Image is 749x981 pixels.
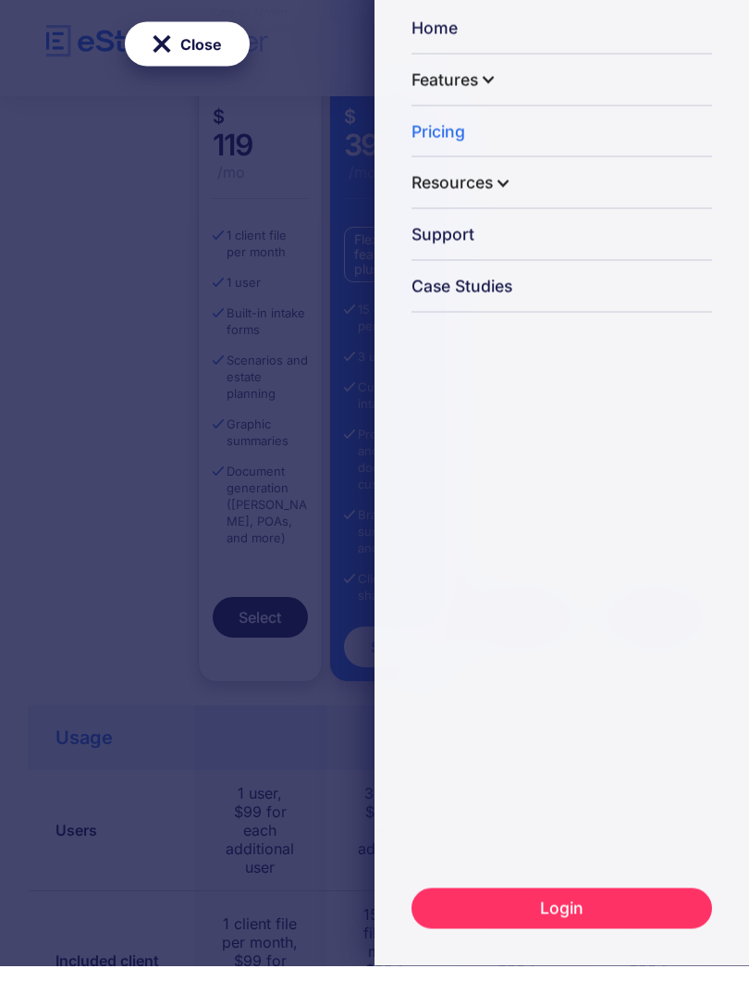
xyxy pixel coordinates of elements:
a: Case Studies [411,278,712,328]
div: Features [411,71,478,120]
div: Features [411,71,515,120]
div: Close [180,46,222,72]
a: Support [411,226,712,276]
div: Resources [411,174,493,223]
a: Home [411,19,712,69]
a: Pricing [411,123,712,173]
div: Resources [411,174,530,223]
a: Login [411,903,712,944]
